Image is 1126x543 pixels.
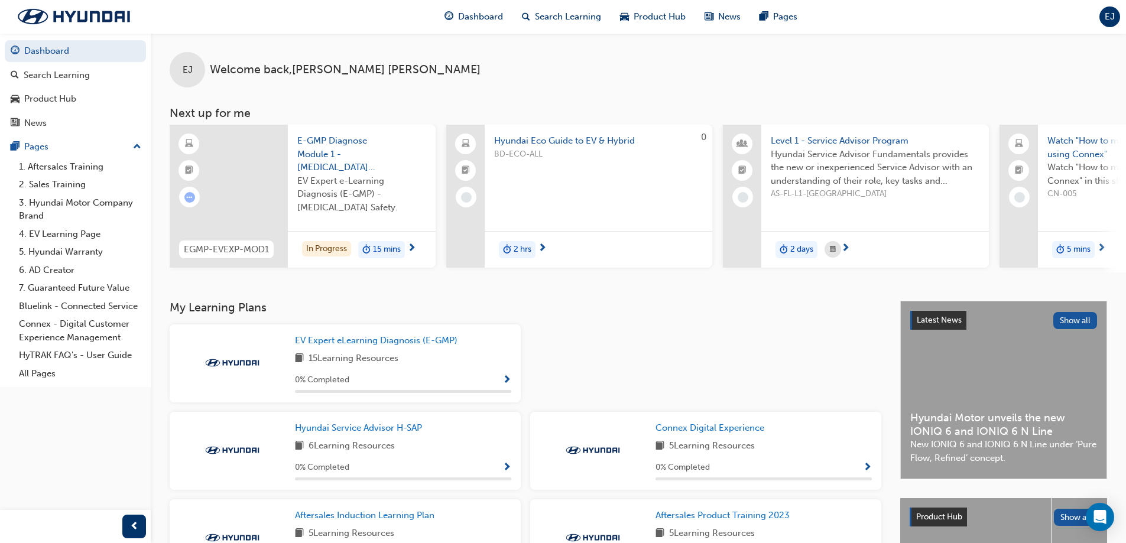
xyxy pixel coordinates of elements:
img: Trak [6,4,142,29]
span: 2 hrs [514,243,531,256]
a: pages-iconPages [750,5,807,29]
span: 15 mins [373,243,401,256]
button: Pages [5,136,146,158]
h3: Next up for me [151,106,1126,120]
span: Product Hub [634,10,686,24]
span: book-icon [295,526,304,541]
span: E-GMP Diagnose Module 1 - [MEDICAL_DATA] Safety [297,134,426,174]
span: guage-icon [444,9,453,24]
a: Latest NewsShow allHyundai Motor unveils the new IONIQ 6 and IONIQ 6 N LineNew IONIQ 6 and IONIQ ... [900,301,1107,479]
span: EJ [183,63,193,77]
a: 7. Guaranteed Future Value [14,279,146,297]
span: booktick-icon [462,163,470,178]
span: Show Progress [502,375,511,386]
span: duration-icon [503,242,511,258]
a: Bluelink - Connected Service [14,297,146,316]
span: prev-icon [130,519,139,534]
span: 15 Learning Resources [309,352,398,366]
a: 1. Aftersales Training [14,158,146,176]
span: calendar-icon [830,242,836,257]
span: search-icon [11,70,19,81]
span: EV Expert e-Learning Diagnosis (E-GMP) - [MEDICAL_DATA] Safety. [297,174,426,214]
span: next-icon [407,243,416,254]
a: News [5,112,146,134]
span: next-icon [538,243,547,254]
a: Connex Digital Experience [656,421,769,435]
span: laptop-icon [1015,136,1023,152]
div: Product Hub [24,92,76,106]
h3: My Learning Plans [170,301,881,314]
a: Product Hub [5,88,146,110]
span: news-icon [705,9,713,24]
a: 6. AD Creator [14,261,146,279]
span: Pages [773,10,797,24]
span: learningRecordVerb_ATTEMPT-icon [184,192,195,203]
a: 0Hyundai Eco Guide to EV & HybridBD-ECO-ALLduration-icon2 hrs [446,125,712,268]
button: Show Progress [502,373,511,388]
span: EGMP-EVEXP-MOD1 [184,243,269,256]
span: Level 1 - Service Advisor Program [771,134,979,148]
a: Aftersales Induction Learning Plan [295,509,439,522]
a: Latest NewsShow all [910,311,1097,330]
a: Product HubShow all [910,508,1098,526]
span: people-icon [738,136,747,152]
a: news-iconNews [695,5,750,29]
span: book-icon [295,352,304,366]
div: Search Learning [24,69,90,82]
span: 5 mins [1067,243,1091,256]
span: Welcome back , [PERSON_NAME] [PERSON_NAME] [210,63,481,77]
button: Show all [1054,509,1098,526]
span: Aftersales Induction Learning Plan [295,510,434,521]
a: 5. Hyundai Warranty [14,243,146,261]
span: 5 Learning Resources [669,439,755,454]
span: laptop-icon [462,136,470,152]
span: booktick-icon [185,163,193,178]
span: BD-ECO-ALL [494,148,703,161]
span: New IONIQ 6 and IONIQ 6 N Line under ‘Pure Flow, Refined’ concept. [910,438,1097,464]
a: 3. Hyundai Motor Company Brand [14,194,146,225]
span: 0 [701,132,706,142]
button: Show Progress [863,460,872,475]
a: EV Expert eLearning Diagnosis (E-GMP) [295,334,462,347]
span: AS-FL-L1-[GEOGRAPHIC_DATA] [771,187,979,201]
a: guage-iconDashboard [435,5,512,29]
button: DashboardSearch LearningProduct HubNews [5,38,146,136]
span: learningRecordVerb_NONE-icon [738,192,748,203]
span: Search Learning [535,10,601,24]
span: pages-icon [11,142,20,152]
button: EJ [1099,6,1120,27]
div: Pages [24,140,48,154]
span: Hyundai Service Advisor Fundamentals provides the new or inexperienced Service Advisor with an un... [771,148,979,188]
span: 0 % Completed [295,461,349,474]
span: duration-icon [362,242,371,258]
div: In Progress [302,241,351,257]
img: Trak [200,357,265,369]
span: learningRecordVerb_NONE-icon [1014,192,1025,203]
a: Search Learning [5,64,146,86]
span: 2 days [790,243,813,256]
a: HyTRAK FAQ's - User Guide [14,346,146,365]
img: Trak [560,444,625,456]
span: car-icon [620,9,629,24]
span: EJ [1105,10,1115,24]
span: Connex Digital Experience [656,422,764,433]
span: News [718,10,741,24]
a: Level 1 - Service Advisor ProgramHyundai Service Advisor Fundamentals provides the new or inexper... [723,125,989,268]
a: car-iconProduct Hub [611,5,695,29]
a: Hyundai Service Advisor H-SAP [295,421,427,435]
span: duration-icon [1056,242,1065,258]
span: news-icon [11,118,20,129]
span: up-icon [133,139,141,155]
span: book-icon [656,439,664,454]
span: next-icon [1097,243,1106,254]
span: pages-icon [760,9,768,24]
img: Trak [200,444,265,456]
a: 4. EV Learning Page [14,225,146,243]
span: Hyundai Service Advisor H-SAP [295,422,422,433]
span: Show Progress [502,463,511,473]
span: 5 Learning Resources [669,526,755,541]
span: EV Expert eLearning Diagnosis (E-GMP) [295,335,457,346]
a: Aftersales Product Training 2023 [656,509,794,522]
div: News [24,116,47,130]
